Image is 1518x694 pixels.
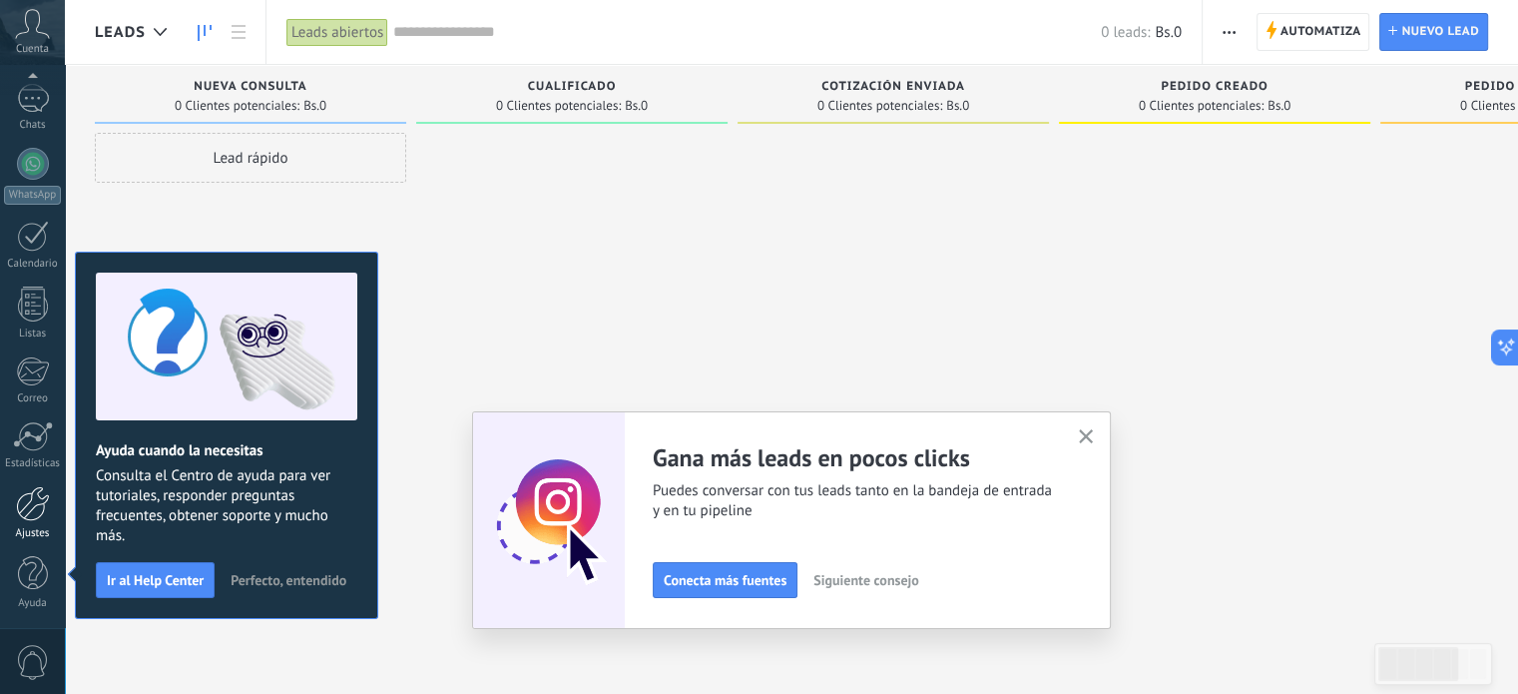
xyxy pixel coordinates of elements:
span: Bs.0 [946,100,969,112]
div: Ajustes [4,527,62,540]
div: Estadísticas [4,457,62,470]
div: Chats [4,119,62,132]
div: Calendario [4,258,62,271]
div: WhatsApp [4,186,61,205]
div: Correo [4,392,62,405]
span: Siguiente consejo [813,573,918,587]
span: Puedes conversar con tus leads tanto en la bandeja de entrada y en tu pipeline [653,481,1054,521]
span: 0 leads: [1101,23,1150,42]
span: Bs.0 [1155,23,1181,42]
a: Nuevo lead [1379,13,1488,51]
span: 0 Clientes potenciales: [175,100,299,112]
div: Nueva consulta [105,80,396,97]
a: Lista [222,13,255,52]
span: 0 Clientes potenciales: [1139,100,1264,112]
span: Bs.0 [1267,100,1290,112]
span: Automatiza [1280,14,1361,50]
div: Cotización enviada [748,80,1039,97]
span: Conecta más fuentes [664,573,786,587]
span: Bs.0 [303,100,326,112]
button: Más [1215,13,1244,51]
h2: Ayuda cuando la necesitas [96,441,357,460]
div: Lead rápido [95,133,406,183]
button: Ir al Help Center [96,562,215,598]
div: Ayuda [4,597,62,610]
span: Consulta el Centro de ayuda para ver tutoriales, responder preguntas frecuentes, obtener soporte ... [96,466,357,546]
span: 0 Clientes potenciales: [496,100,621,112]
div: Leads abiertos [286,18,388,47]
div: Pedido creado [1069,80,1360,97]
span: Pedido creado [1161,80,1267,94]
div: Cualificado [426,80,718,97]
button: Conecta más fuentes [653,562,797,598]
span: Bs.0 [625,100,648,112]
span: Nuevo lead [1401,14,1479,50]
button: Perfecto, entendido [222,565,355,595]
span: Nueva consulta [194,80,306,94]
span: Perfecto, entendido [231,573,346,587]
span: Cotización enviada [821,80,965,94]
span: Leads [95,23,146,42]
span: Ir al Help Center [107,573,204,587]
span: Cuenta [16,43,49,56]
span: Cualificado [528,80,617,94]
div: Listas [4,328,62,341]
a: Automatiza [1257,13,1370,51]
h2: Gana más leads en pocos clicks [653,442,1054,473]
button: Siguiente consejo [804,565,927,595]
span: 0 Clientes potenciales: [817,100,942,112]
a: Leads [188,13,222,52]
